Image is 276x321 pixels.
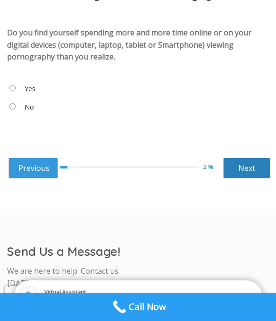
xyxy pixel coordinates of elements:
[223,158,270,178] a: Next
[129,300,166,314] span: Call Now
[7,265,131,313] p: We are here to help. Contact us [DATE] and get the answers you need to start your journey to reco...
[203,162,223,172] div: 2 %
[8,158,58,178] a: Previous
[7,244,131,259] h2: Send Us a Message!
[25,102,34,112] label: No
[7,27,251,62] div: Do you find yourself spending more and more time online or on your digital devices (computer, lap...
[25,84,35,94] label: Yes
